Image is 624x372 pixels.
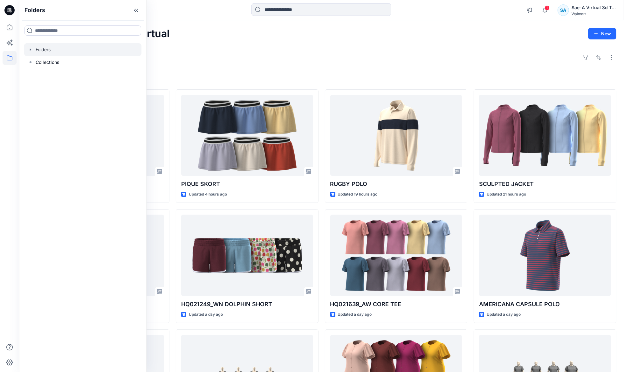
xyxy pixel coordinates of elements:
[487,311,521,318] p: Updated a day ago
[487,191,526,198] p: Updated 21 hours ago
[330,215,462,296] a: HQ021639_AW CORE TEE
[181,215,313,296] a: HQ021249_WN DOLPHIN SHORT
[558,4,569,16] div: SA
[545,5,550,10] span: 1
[479,300,611,309] p: AMERICANA CAPSULE POLO
[189,191,227,198] p: Updated 4 hours ago
[572,11,616,16] div: Walmart
[338,191,378,198] p: Updated 19 hours ago
[330,95,462,176] a: RUGBY POLO
[479,180,611,189] p: SCULPTED JACKET
[588,28,616,39] button: New
[330,300,462,309] p: HQ021639_AW CORE TEE
[338,311,372,318] p: Updated a day ago
[181,95,313,176] a: PIQUE SKORT
[189,311,223,318] p: Updated a day ago
[572,4,616,11] div: Sae-A Virtual 3d Team
[330,180,462,189] p: RUGBY POLO
[181,300,313,309] p: HQ021249_WN DOLPHIN SHORT
[181,180,313,189] p: PIQUE SKORT
[479,95,611,176] a: SCULPTED JACKET
[36,59,59,66] p: Collections
[479,215,611,296] a: AMERICANA CAPSULE POLO
[27,75,616,83] h4: Styles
